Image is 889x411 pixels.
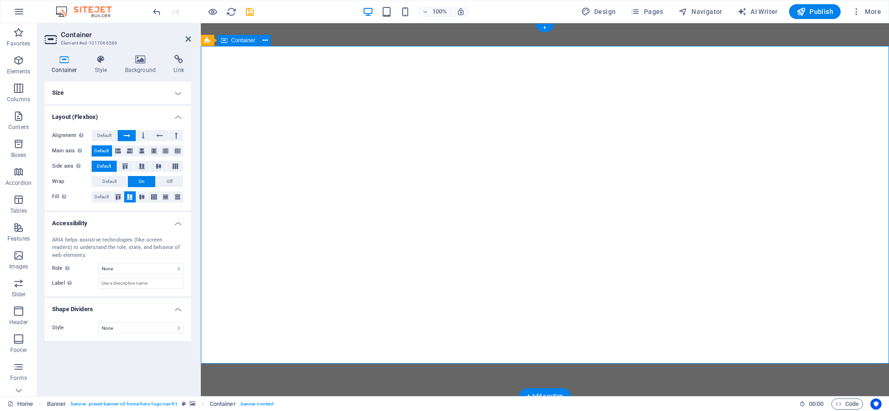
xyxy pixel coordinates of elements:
label: Side axis [52,161,92,172]
button: Code [831,398,863,410]
h3: Element #ed-1017066586 [61,39,172,47]
p: Forms [10,374,27,382]
button: On [128,176,155,187]
h4: Link [166,55,191,74]
span: Default [97,130,112,141]
img: Editor Logo [53,6,123,17]
h4: Container [45,55,88,74]
i: This element is a customizable preset [182,401,186,406]
span: Default [102,176,117,187]
div: Design (Ctrl+Alt+Y) [577,4,620,19]
button: Default [92,176,127,187]
span: Default [94,145,109,157]
h6: Session time [799,398,824,410]
button: AI Writer [734,4,782,19]
span: More [852,7,881,16]
span: Container [231,38,255,43]
span: Off [166,176,172,187]
span: Style [52,325,64,331]
p: Favorites [7,40,30,47]
h4: Accessibility [45,212,191,229]
span: Default [97,161,111,172]
label: Main axis [52,145,92,157]
label: Fill [52,191,92,202]
nav: breadcrumb [47,398,274,410]
h4: Layout (Flexbox) [45,106,191,123]
h6: 100% [432,6,447,17]
button: 100% [418,6,451,17]
button: Default [92,191,112,202]
span: Click to select. Double-click to edit [210,398,236,410]
h4: Shape Dividers [45,298,191,315]
p: Slider [12,291,26,298]
p: Elements [7,68,31,75]
span: 00 00 [809,398,823,410]
h4: Background [118,55,167,74]
input: Use a descriptive name [99,278,184,289]
button: Default [92,145,112,157]
i: On resize automatically adjust zoom level to fit chosen device. [457,7,465,16]
i: Save (Ctrl+S) [245,7,255,17]
span: Pages [630,7,663,16]
button: Design [577,4,620,19]
button: Default [92,161,117,172]
p: Features [7,235,30,242]
button: Default [92,130,117,141]
p: Header [9,319,28,326]
span: . banner .preset-banner-v3-home-hero-logo-nav-h1 [70,398,178,410]
p: Columns [7,96,30,103]
label: Wrap [52,176,92,187]
div: ARIA helps assistive technologies (like screen readers) to understand the role, state, and behavi... [52,236,184,260]
button: undo [151,6,162,17]
i: Undo: Insert preset assets (Ctrl+Z) [152,7,162,17]
span: On [139,176,145,187]
p: Tables [10,207,27,215]
div: + Add section [519,388,571,404]
button: reload [226,6,237,17]
label: Label [52,278,99,289]
button: Pages [627,4,667,19]
button: Navigator [675,4,726,19]
h4: Style [88,55,118,74]
span: AI Writer [737,7,778,16]
span: Role [52,263,72,274]
div: + [536,24,554,32]
p: Images [9,263,28,270]
span: Code [836,398,859,410]
button: Publish [789,4,841,19]
h4: Size [45,82,191,104]
i: Reload page [226,7,237,17]
h2: Container [61,31,191,39]
button: Click here to leave preview mode and continue editing [207,6,218,17]
button: More [848,4,885,19]
span: . banner-content [239,398,273,410]
a: Click to cancel selection. Double-click to open Pages [7,398,33,410]
i: This element contains a background [190,401,195,406]
p: Accordion [6,179,32,187]
button: Off [156,176,183,187]
span: Click to select. Double-click to edit [47,398,66,410]
span: Publish [796,7,833,16]
p: Footer [10,346,27,354]
span: Default [94,191,109,202]
span: : [816,400,817,407]
p: Content [8,124,29,131]
label: Alignment [52,130,92,141]
p: Boxes [11,151,27,159]
span: Navigator [678,7,723,16]
button: Usercentrics [870,398,882,410]
button: save [244,6,255,17]
span: Design [581,7,616,16]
